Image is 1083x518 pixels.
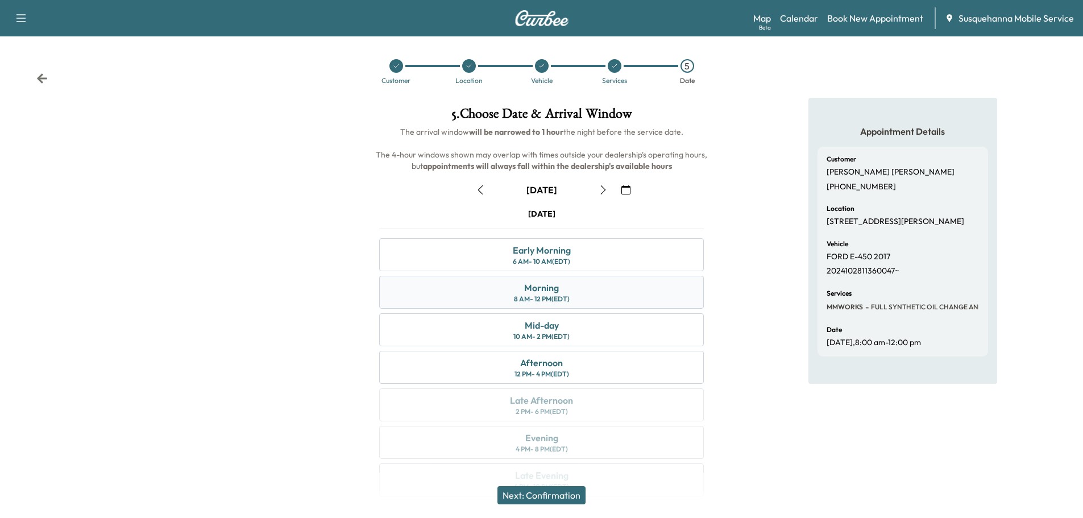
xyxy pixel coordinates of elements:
[526,184,557,196] div: [DATE]
[827,266,899,276] p: 2024102811360047~
[759,23,771,32] div: Beta
[528,208,555,219] div: [DATE]
[818,125,988,138] h5: Appointment Details
[780,11,818,25] a: Calendar
[531,77,553,84] div: Vehicle
[827,182,896,192] p: [PHONE_NUMBER]
[680,77,695,84] div: Date
[602,77,627,84] div: Services
[827,241,848,247] h6: Vehicle
[827,338,921,348] p: [DATE] , 8:00 am - 12:00 pm
[680,59,694,73] div: 5
[36,73,48,84] div: Back
[827,205,854,212] h6: Location
[827,11,923,25] a: Book New Appointment
[863,301,869,313] span: -
[753,11,771,25] a: MapBeta
[513,257,570,266] div: 6 AM - 10 AM (EDT)
[827,217,964,227] p: [STREET_ADDRESS][PERSON_NAME]
[958,11,1074,25] span: Susquehanna Mobile Service
[524,281,559,295] div: Morning
[827,290,852,297] h6: Services
[381,77,410,84] div: Customer
[513,332,570,341] div: 10 AM - 2 PM (EDT)
[423,161,672,171] b: appointments will always fall within the dealership's available hours
[513,243,571,257] div: Early Morning
[827,252,890,262] p: FORD E-450 2017
[514,295,570,304] div: 8 AM - 12 PM (EDT)
[827,156,856,163] h6: Customer
[525,318,559,332] div: Mid-day
[370,107,713,126] h1: 5 . Choose Date & Arrival Window
[514,10,569,26] img: Curbee Logo
[827,302,863,312] span: MMWORKS
[514,370,569,379] div: 12 PM - 4 PM (EDT)
[455,77,483,84] div: Location
[827,167,955,177] p: [PERSON_NAME] [PERSON_NAME]
[376,127,709,171] span: The arrival window the night before the service date. The 4-hour windows shown may overlap with t...
[497,486,586,504] button: Next: Confirmation
[827,326,842,333] h6: Date
[520,356,563,370] div: Afternoon
[469,127,563,137] b: will be narrowed to 1 hour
